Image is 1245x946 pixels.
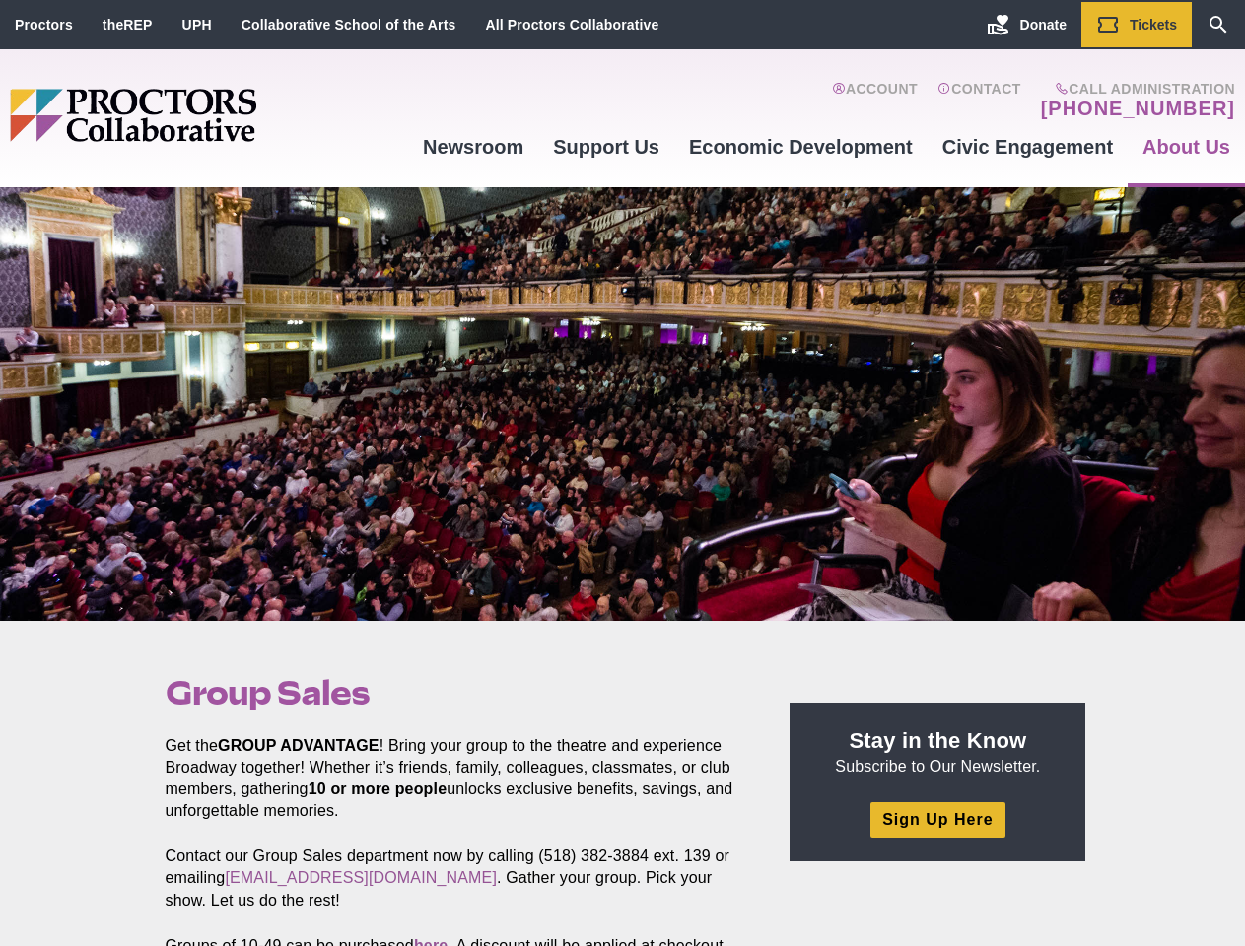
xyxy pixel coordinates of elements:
[166,674,745,711] h1: Group Sales
[103,17,153,33] a: theREP
[538,120,674,173] a: Support Us
[1081,2,1192,47] a: Tickets
[408,120,538,173] a: Newsroom
[242,17,456,33] a: Collaborative School of the Arts
[1192,2,1245,47] a: Search
[15,17,73,33] a: Proctors
[928,120,1128,173] a: Civic Engagement
[1128,120,1245,173] a: About Us
[166,735,745,822] p: Get the ! Bring your group to the theatre and experience Broadway together! Whether it’s friends,...
[218,737,380,754] strong: GROUP ADVANTAGE
[10,89,408,142] img: Proctors logo
[1035,81,1235,97] span: Call Administration
[870,802,1004,837] a: Sign Up Here
[850,728,1027,753] strong: Stay in the Know
[832,81,918,120] a: Account
[225,869,497,886] a: [EMAIL_ADDRESS][DOMAIN_NAME]
[674,120,928,173] a: Economic Development
[309,780,448,797] strong: 10 or more people
[1020,17,1067,33] span: Donate
[182,17,212,33] a: UPH
[937,81,1021,120] a: Contact
[813,726,1062,777] p: Subscribe to Our Newsletter.
[166,845,745,911] p: Contact our Group Sales department now by calling (518) 382-3884 ext. 139 or emailing . Gather yo...
[1041,97,1235,120] a: [PHONE_NUMBER]
[485,17,658,33] a: All Proctors Collaborative
[1130,17,1177,33] span: Tickets
[972,2,1081,47] a: Donate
